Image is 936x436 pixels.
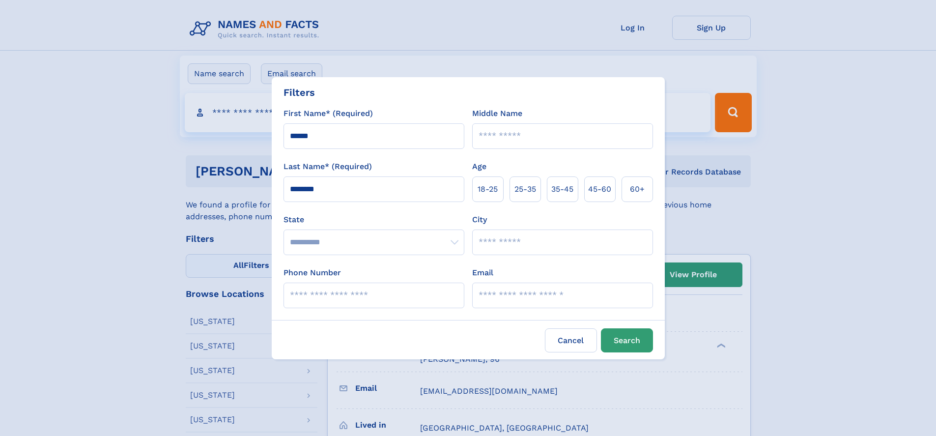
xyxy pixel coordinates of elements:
label: Last Name* (Required) [284,161,372,173]
label: Middle Name [472,108,522,119]
label: Email [472,267,493,279]
span: 45‑60 [588,183,611,195]
label: City [472,214,487,226]
button: Search [601,328,653,352]
label: Age [472,161,486,173]
span: 60+ [630,183,645,195]
span: 18‑25 [478,183,498,195]
span: 25‑35 [514,183,536,195]
div: Filters [284,85,315,100]
span: 35‑45 [551,183,573,195]
label: Cancel [545,328,597,352]
label: State [284,214,464,226]
label: Phone Number [284,267,341,279]
label: First Name* (Required) [284,108,373,119]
